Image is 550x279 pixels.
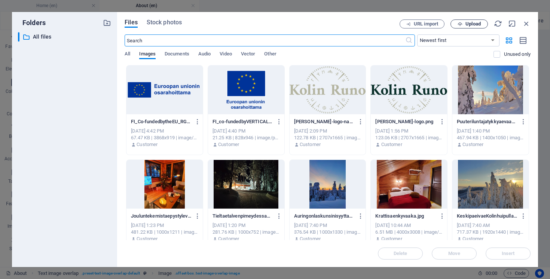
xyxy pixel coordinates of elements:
[375,134,443,141] div: 123.06 KB | 2707x1665 | image/png
[381,141,402,148] p: Customer
[139,49,156,60] span: Images
[457,118,517,125] p: Puuteriluntajatykkyaevaakaveleys1400.jpg
[213,229,280,236] div: 281.76 KB | 1000x752 | image/jpeg
[220,49,232,60] span: Video
[375,128,443,134] div: [DATE] 1:56 PM
[125,49,130,60] span: All
[294,118,354,125] p: kolin-runo-logo-naava.png
[457,222,524,229] div: [DATE] 7:40 AM
[125,34,405,46] input: Search
[131,118,191,125] p: FI_Co-fundedbytheEU_RGB_POS.png
[294,134,361,141] div: 122.78 KB | 2707x1665 | image/png
[300,141,321,148] p: Customer
[213,118,273,125] p: FI_co-fundedbyVERTICALRGB_POS.png
[414,22,438,26] span: URL import
[522,19,531,28] i: Close
[294,128,361,134] div: [DATE] 2:09 PM
[18,18,46,28] p: Folders
[131,134,198,141] div: 67.47 KB | 3868x919 | image/png
[264,49,276,60] span: Other
[18,32,19,42] div: ​
[213,128,280,134] div: [DATE] 4:40 PM
[462,236,483,242] p: Customer
[381,236,402,242] p: Customer
[508,19,516,28] i: Minimize
[494,19,502,28] i: Reload
[218,236,239,242] p: Customer
[375,229,443,236] div: 6.51 MB | 4000x3008 | image/jpeg
[137,236,158,242] p: Customer
[131,229,198,236] div: 481.22 KB | 1000x1211 | image/jpeg
[103,19,111,27] i: Create new folder
[131,222,198,229] div: [DATE] 1:23 PM
[375,222,443,229] div: [DATE] 10:44 AM
[33,33,97,41] p: All files
[213,134,280,141] div: 21.25 KB | 828x946 | image/png
[504,51,531,58] p: Displays only files that are not in use on the website. Files added during this session can still...
[400,19,444,28] button: URL import
[294,229,361,236] div: 376.54 KB | 1000x1330 | image/jpeg
[131,128,198,134] div: [DATE] 4:42 PM
[137,141,158,148] p: Customer
[375,213,436,219] p: Krattisaenkyvaaka.jpg
[241,49,256,60] span: Vector
[457,229,524,236] div: 717.37 KB | 1920x1440 | image/jpeg
[165,49,189,60] span: Documents
[131,213,191,219] p: Jouluntekemistaepystyleveys1000.jpg
[450,19,488,28] button: Upload
[457,213,517,219] p: KeskipaeivaeKolinhuipullavaaka1920.jpeg
[294,213,354,219] p: Auringonlaskunsinisyyttaepystyleveys1000.jpg
[198,49,211,60] span: Audio
[300,236,321,242] p: Customer
[213,213,273,219] p: Tieltaetalvenpimeydessaevaaka1000.jpg
[375,118,436,125] p: [PERSON_NAME]-logo.png
[213,222,280,229] div: [DATE] 1:20 PM
[294,222,361,229] div: [DATE] 7:40 PM
[457,134,524,141] div: 467.94 KB | 1400x1050 | image/jpeg
[457,128,524,134] div: [DATE] 1:40 PM
[147,18,182,27] span: Stock photos
[125,18,138,27] span: Files
[462,141,483,148] p: Customer
[218,141,239,148] p: Customer
[465,22,481,26] span: Upload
